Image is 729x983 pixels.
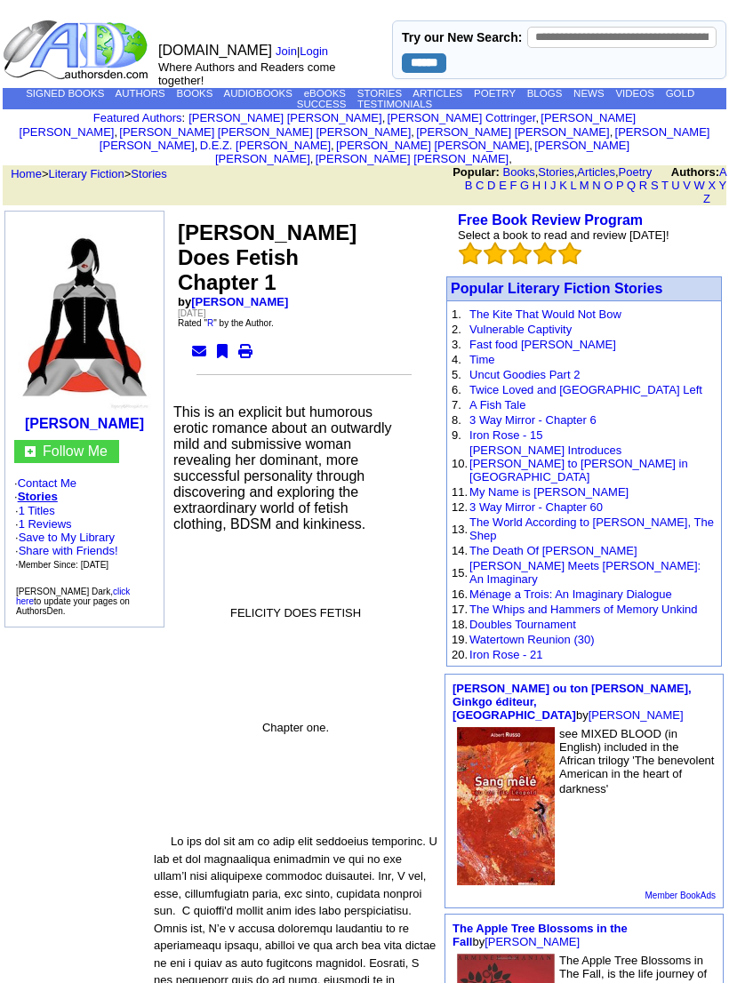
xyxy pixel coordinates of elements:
font: 1. [452,308,461,321]
a: Q [627,179,636,192]
a: STORIES [357,88,402,99]
a: eBOOKS [304,88,346,99]
a: The World According to [PERSON_NAME], The Shep [469,515,714,542]
a: Stories [18,490,58,503]
font: 11. [452,485,468,499]
a: Doubles Tournament [469,618,576,631]
a: A [719,165,726,179]
a: N [592,179,600,192]
a: F [509,179,517,192]
font: by [453,682,692,722]
img: logo_ad.gif [3,19,152,81]
a: Uncut Goodies Part 2 [469,368,580,381]
a: D.E.Z. [PERSON_NAME] [200,139,331,152]
a: 3 Way Mirror - Chapter 6 [469,413,597,427]
font: 12. [452,500,468,514]
a: X [709,179,717,192]
font: [PERSON_NAME] Dark, to update your pages on AuthorsDen. [16,587,130,616]
a: AUTHORS [116,88,165,99]
a: Login [300,44,328,58]
font: 7. [452,398,461,412]
font: 19. [452,633,468,646]
a: Home [11,167,42,180]
font: [PERSON_NAME] Does Fetish Chapter 1 [178,220,356,294]
font: · · · [15,531,118,571]
a: Share with Friends! [19,544,118,557]
font: 3. [452,338,461,351]
a: Stories [538,165,573,179]
font: i [197,141,199,151]
a: T [661,179,669,192]
a: [PERSON_NAME] Introduces [PERSON_NAME] to [PERSON_NAME] in [GEOGRAPHIC_DATA] [469,444,688,484]
a: M [580,179,589,192]
font: 16. [452,587,468,601]
a: Save to My Library [19,531,115,544]
img: bigemptystars.png [533,242,557,265]
a: K [559,179,567,192]
a: W [694,179,705,192]
a: Vulnerable Captivity [469,323,572,336]
font: [DATE] [178,308,205,318]
font: by [453,922,628,948]
a: [PERSON_NAME] [PERSON_NAME] [20,111,637,139]
img: bigemptystars.png [509,242,532,265]
font: | [276,44,334,58]
a: [PERSON_NAME] [PERSON_NAME] [416,125,609,139]
font: · · [15,504,118,571]
a: 1 Titles [19,504,55,517]
a: 3 Way Mirror - Chapter 60 [469,500,603,514]
a: Iron Rose - 21 [469,648,542,661]
font: 20. [452,648,468,661]
font: i [385,114,387,124]
font: i [539,114,541,124]
a: B [465,179,473,192]
a: Featured Authors [93,111,182,124]
a: A Fish Tale [469,398,525,412]
font: Where Authors and Readers come together! [158,60,335,87]
a: C [476,179,484,192]
font: 18. [452,618,468,631]
img: 18702.jpg [457,727,555,885]
font: : [93,111,185,124]
a: Y [719,179,726,192]
a: J [550,179,557,192]
font: Popular Literary Fiction Stories [451,281,662,296]
a: [PERSON_NAME] [PERSON_NAME] [215,139,629,165]
font: · · [14,476,155,571]
font: > > [4,167,167,180]
img: bigemptystars.png [459,242,482,265]
font: 15. [452,566,468,579]
a: Literary Fiction [49,167,124,180]
a: H [533,179,541,192]
a: G [520,179,529,192]
a: [PERSON_NAME] [PERSON_NAME] [PERSON_NAME] [119,125,411,139]
font: 4. [452,353,461,366]
a: SUCCESS [297,99,347,109]
font: Rated " " by the Author. [178,318,274,328]
a: [PERSON_NAME] [191,295,288,308]
a: I [544,179,548,192]
img: gc.jpg [25,446,36,457]
a: ARTICLES [413,88,462,99]
font: i [334,141,336,151]
font: 2. [452,323,461,336]
a: Stories [131,167,166,180]
img: 171415.jpg [18,224,151,412]
a: The Death Of [PERSON_NAME] [469,544,637,557]
font: This is an explicit but humorous erotic romance about an outwardly mild and submissive woman reve... [173,404,391,531]
img: bigemptystars.png [484,242,507,265]
a: VIDEOS [615,88,653,99]
a: GOLD [666,88,695,99]
a: D [487,179,495,192]
a: U [671,179,679,192]
font: i [512,155,514,164]
a: Iron Rose - 15 [469,428,542,442]
font: see MIXED BLOOD (in English) included in the African trilogy 'The benevolent American in the hear... [559,727,714,795]
a: BLOGS [527,88,563,99]
label: Try our New Search: [402,30,522,44]
a: Twice Loved and [GEOGRAPHIC_DATA] Left [469,383,702,396]
font: 9. [452,428,461,442]
a: Free Book Review Program [458,212,643,228]
font: Select a book to read and review [DATE]! [458,228,669,242]
b: Authors: [671,165,719,179]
